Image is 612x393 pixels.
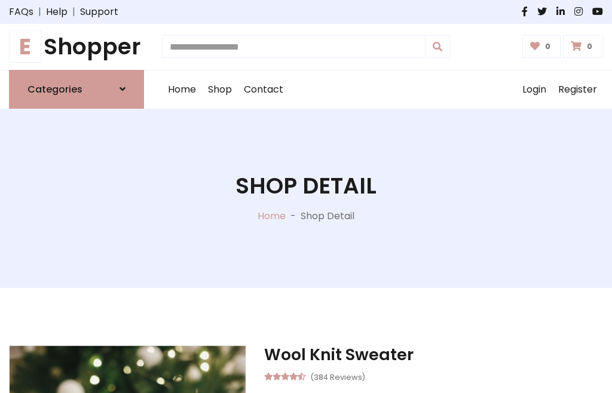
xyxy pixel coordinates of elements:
[301,209,354,223] p: Shop Detail
[9,30,41,63] span: E
[516,70,552,109] a: Login
[202,70,238,109] a: Shop
[68,5,80,19] span: |
[235,173,377,199] h1: Shop Detail
[522,35,561,58] a: 0
[9,33,144,60] h1: Shopper
[286,209,301,223] p: -
[542,41,553,52] span: 0
[264,345,603,364] h3: Wool Knit Sweater
[584,41,595,52] span: 0
[310,369,365,383] small: (384 Reviews)
[258,209,286,223] a: Home
[162,70,202,109] a: Home
[9,33,144,60] a: EShopper
[9,5,33,19] a: FAQs
[552,70,603,109] a: Register
[9,70,144,109] a: Categories
[33,5,46,19] span: |
[238,70,289,109] a: Contact
[27,84,82,95] h6: Categories
[563,35,603,58] a: 0
[46,5,68,19] a: Help
[80,5,118,19] a: Support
